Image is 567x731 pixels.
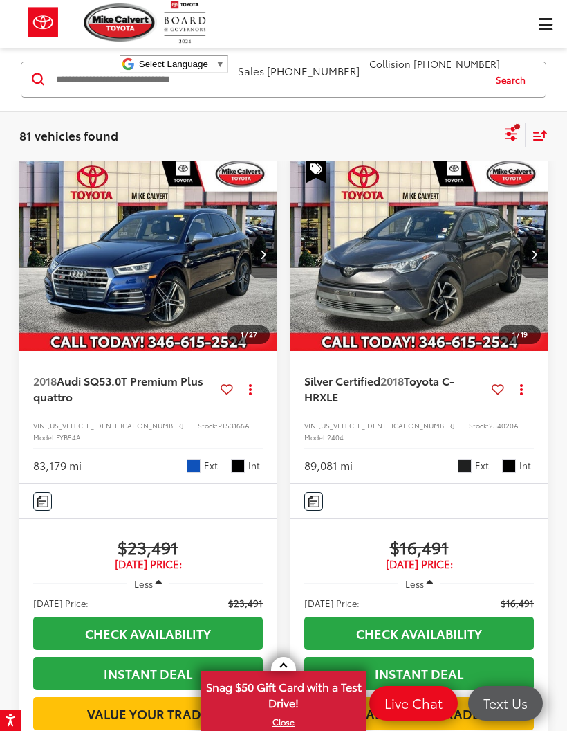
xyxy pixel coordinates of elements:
button: Less [127,571,169,596]
button: Comments [304,492,323,511]
a: Value Your Trade [33,697,263,730]
span: 1 [512,329,515,339]
a: Silver Certified2018Toyota C-HRXLE [304,373,486,404]
span: Int. [248,459,263,472]
span: Less [134,577,153,590]
a: Live Chat [369,686,458,721]
span: PT53166A [218,420,250,431]
div: 89,081 mi [304,458,353,473]
button: Next image [520,230,548,278]
span: 19 [521,329,528,339]
span: 1 [241,329,243,339]
button: Actions [510,377,534,401]
img: Comments [37,496,48,507]
img: Comments [308,496,319,507]
div: 2018 Audi SQ5 3.0T Premium Plus quattro 0 [19,157,278,351]
span: Stock: [198,420,218,431]
a: 2018 Toyota C-HR XLE2018 Toyota C-HR XLE2018 Toyota C-HR XLE2018 Toyota C-HR XLE [290,157,549,351]
span: Text Us [476,694,535,712]
span: $23,491 [228,596,263,610]
button: Select filters [503,122,520,150]
span: dropdown dots [249,383,252,395]
span: Blue Metallic [187,459,201,473]
span: Live Chat [378,694,449,712]
span: [US_VEHICLE_IDENTIFICATION_NUMBER] [47,420,184,431]
a: 2018 Audi SQ5 3.0T Premium Plus quattro2018 Audi SQ5 3.0T Premium Plus quattro2018 Audi SQ5 3.0T ... [19,157,278,351]
img: Mike Calvert Toyota [84,3,157,42]
span: dropdown dots [520,383,523,395]
span: Ext. [475,459,492,472]
a: Check Availability [304,617,534,650]
span: Snag $50 Gift Card with a Test Drive! [202,672,365,714]
span: VIN: [304,420,318,431]
span: Black [502,459,516,473]
button: Actions [239,377,263,401]
span: Toyota C-HR [304,372,454,404]
span: 2018 [380,372,404,388]
span: Ext. [204,459,221,472]
span: VIN: [33,420,47,431]
span: 3.0T Premium Plus quattro [33,372,203,404]
span: $16,491 [501,596,534,610]
span: [PHONE_NUMBER] [413,57,500,71]
span: Model: [304,432,327,442]
span: [DATE] Price: [304,596,360,610]
div: 83,179 mi [33,458,82,473]
span: [DATE] Price: [304,557,534,571]
button: Less [398,571,440,596]
span: Select Language [139,59,208,69]
a: Check Availability [33,617,263,650]
span: FYB54A [56,432,81,442]
button: Comments [33,492,52,511]
img: 2018 Audi SQ5 3.0T Premium Plus quattro [19,157,278,352]
span: ▼ [216,59,225,69]
span: [DATE] Price: [33,596,89,610]
a: Instant Deal [33,657,263,690]
span: / [243,330,249,339]
a: Text Us [468,686,543,721]
a: Select Language​ [139,59,225,69]
span: Magnetic Gray Metallic [458,459,472,473]
button: Select sort value [526,123,548,147]
span: Black [231,459,245,473]
span: [PHONE_NUMBER] [267,63,360,78]
span: [US_VEHICLE_IDENTIFICATION_NUMBER] [318,420,455,431]
span: 254020A [489,420,519,431]
div: 2018 Toyota C-HR XLE 0 [290,157,549,351]
span: XLE [319,388,338,404]
span: Collision [369,57,411,71]
span: / [515,330,521,339]
span: 2404 [327,432,344,442]
img: 2018 Toyota C-HR XLE [290,157,549,352]
button: Next image [249,230,277,278]
a: 2018Audi SQ53.0T Premium Plus quattro [33,373,215,404]
span: Model: [33,432,56,442]
span: Silver Certified [304,372,380,388]
span: $23,491 [33,536,263,557]
span: Less [405,577,424,590]
span: Audi SQ5 [57,372,105,388]
span: Stock: [469,420,489,431]
span: $16,491 [304,536,534,557]
span: 2018 [33,372,57,388]
a: Instant Deal [304,657,534,690]
span: Sales [238,63,264,78]
span: 27 [249,329,257,339]
span: [DATE] Price: [33,557,263,571]
span: 81 vehicles found [19,127,118,143]
span: Int. [519,459,534,472]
